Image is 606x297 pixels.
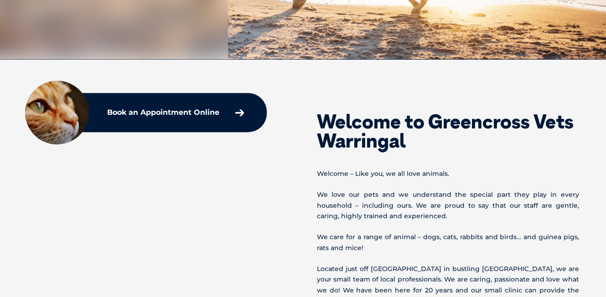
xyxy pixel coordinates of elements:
[317,112,579,150] h2: Welcome to Greencross Vets Warringal
[317,169,579,179] p: Welcome – Like you, we all love animals.
[317,189,579,221] p: We love our pets and we understand the special part they play in every household – including ours...
[317,232,579,253] p: We care for a range of animal – dogs, cats, rabbits and birds… and guinea pigs, rats and mice!
[103,104,249,121] a: Book an Appointment Online
[107,109,219,116] p: Book an Appointment Online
